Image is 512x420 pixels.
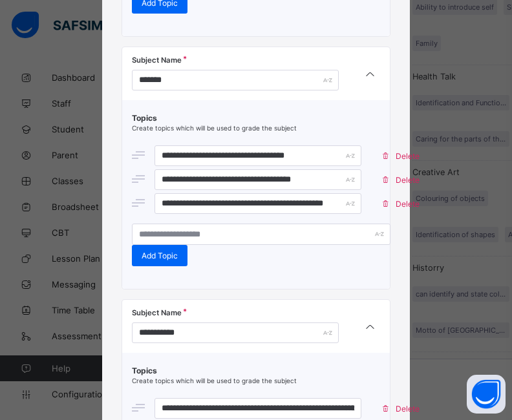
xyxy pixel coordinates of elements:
[132,377,297,384] span: Create topics which will be used to grade the subject
[132,366,379,375] span: Topics
[396,199,420,209] span: Delete
[396,151,420,161] span: Delete
[467,375,506,414] button: Open asap
[396,404,420,414] span: Delete
[132,56,182,65] span: Subject Name
[396,175,420,185] span: Delete
[132,113,379,123] span: Topics
[363,320,378,333] i: arrow
[363,68,378,81] i: arrow
[142,251,178,260] span: Add Topic
[122,47,390,289] div: [object Object]
[132,124,297,132] span: Create topics which will be used to grade the subject
[132,308,182,317] span: Subject Name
